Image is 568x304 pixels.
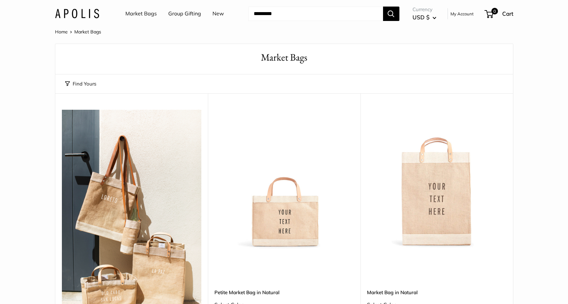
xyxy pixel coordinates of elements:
img: Apolis [55,9,99,18]
a: Petite Market Bag in Natural [214,289,354,296]
a: New [212,9,224,19]
a: Market Bags [125,9,157,19]
a: Home [55,29,68,35]
a: Market Bag in Natural [367,289,506,296]
a: My Account [450,10,474,18]
h1: Market Bags [65,50,503,65]
button: Search [383,7,399,21]
span: 0 [491,8,498,14]
nav: Breadcrumb [55,28,101,36]
a: Group Gifting [168,9,201,19]
span: Cart [502,10,513,17]
a: Petite Market Bag in Naturaldescription_Effortless style that elevates every moment [214,110,354,249]
a: 0 Cart [485,9,513,19]
span: Market Bags [74,29,101,35]
button: USD $ [412,12,436,23]
img: Petite Market Bag in Natural [214,110,354,249]
span: USD $ [412,14,430,21]
img: Market Bag in Natural [367,110,506,249]
input: Search... [248,7,383,21]
a: Market Bag in NaturalMarket Bag in Natural [367,110,506,249]
span: Currency [412,5,436,14]
button: Find Yours [65,79,96,88]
